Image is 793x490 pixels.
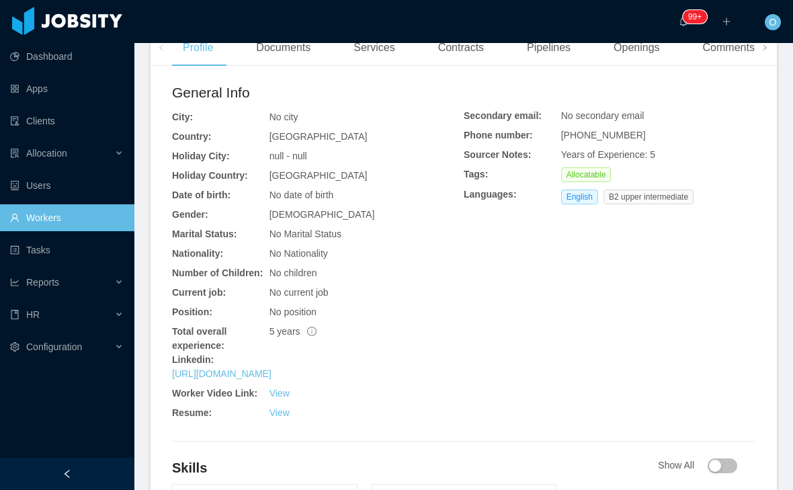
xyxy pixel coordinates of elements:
[658,460,737,471] span: Show All
[679,17,688,26] i: icon: bell
[269,190,334,200] span: No date of birth
[269,229,341,239] span: No Marital Status
[172,407,212,418] b: Resume:
[769,14,777,30] span: O
[603,190,694,204] span: B2 upper intermediate
[10,237,124,263] a: icon: profileTasks
[307,327,317,336] span: info-circle
[269,268,317,278] span: No children
[10,204,124,231] a: icon: userWorkers
[269,209,375,220] span: [DEMOGRAPHIC_DATA]
[761,44,768,51] i: icon: right
[464,189,517,200] b: Languages:
[10,278,19,287] i: icon: line-chart
[269,407,290,418] a: View
[561,190,598,204] span: English
[561,110,644,121] span: No secondary email
[516,29,581,67] div: Pipelines
[26,341,82,352] span: Configuration
[158,44,165,51] i: icon: left
[172,229,237,239] b: Marital Status:
[172,170,248,181] b: Holiday Country:
[172,151,230,161] b: Holiday City:
[683,10,707,24] sup: 1652
[172,307,212,317] b: Position:
[464,130,533,140] b: Phone number:
[172,131,211,142] b: Country:
[269,131,368,142] span: [GEOGRAPHIC_DATA]
[269,170,368,181] span: [GEOGRAPHIC_DATA]
[26,277,59,288] span: Reports
[245,29,321,67] div: Documents
[172,326,226,351] b: Total overall experience:
[722,17,731,26] i: icon: plus
[172,82,464,104] h2: General Info
[561,167,612,182] span: Allocatable
[172,112,193,122] b: City:
[269,112,298,122] span: No city
[172,287,226,298] b: Current job:
[10,310,19,319] i: icon: book
[269,307,317,317] span: No position
[427,29,495,67] div: Contracts
[172,388,257,399] b: Worker Video Link:
[172,268,263,278] b: Number of Children:
[10,342,19,352] i: icon: setting
[561,130,646,140] span: [PHONE_NUMBER]
[172,458,658,477] h4: Skills
[464,169,488,179] b: Tags:
[172,209,208,220] b: Gender:
[26,309,40,320] span: HR
[464,149,531,160] b: Sourcer Notes:
[561,149,655,160] span: Years of Experience: 5
[172,354,214,365] b: Linkedin:
[10,172,124,199] a: icon: robotUsers
[26,148,67,159] span: Allocation
[464,110,542,121] b: Secondary email:
[269,151,307,161] span: null - null
[269,287,329,298] span: No current job
[269,248,328,259] span: No Nationality
[603,29,671,67] div: Openings
[10,149,19,158] i: icon: solution
[172,368,272,379] a: [URL][DOMAIN_NAME]
[269,388,290,399] a: View
[269,326,317,337] span: 5 years
[10,75,124,102] a: icon: appstoreApps
[172,190,231,200] b: Date of birth:
[10,43,124,70] a: icon: pie-chartDashboard
[10,108,124,134] a: icon: auditClients
[343,29,405,67] div: Services
[692,29,765,67] div: Comments
[172,248,223,259] b: Nationality:
[172,29,224,67] div: Profile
